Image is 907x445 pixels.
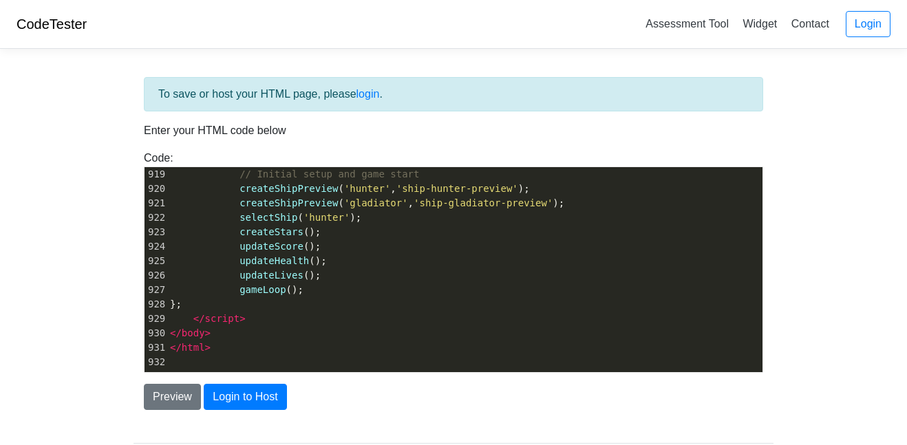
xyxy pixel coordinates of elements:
[145,225,167,239] div: 923
[170,327,182,338] span: </
[182,327,205,338] span: body
[170,212,361,223] span: ( );
[145,196,167,210] div: 921
[145,239,167,254] div: 924
[145,182,167,196] div: 920
[170,197,564,208] span: ( , );
[303,212,350,223] span: 'hunter'
[170,255,327,266] span: ();
[396,183,518,194] span: 'ship-hunter-preview'
[145,326,167,340] div: 930
[239,313,245,324] span: >
[239,169,419,180] span: // Initial setup and game start
[144,122,763,139] p: Enter your HTML code below
[145,355,167,369] div: 932
[640,12,734,35] a: Assessment Tool
[170,183,530,194] span: ( , );
[737,12,782,35] a: Widget
[145,268,167,283] div: 926
[239,241,303,252] span: updateScore
[145,340,167,355] div: 931
[786,12,835,35] a: Contact
[239,183,338,194] span: createShipPreview
[134,150,773,373] div: Code:
[239,212,297,223] span: selectShip
[239,226,303,237] span: createStars
[145,312,167,326] div: 929
[356,88,380,100] a: login
[239,255,309,266] span: updateHealth
[145,210,167,225] div: 922
[144,77,763,111] div: To save or host your HTML page, please .
[170,342,182,353] span: </
[193,313,205,324] span: </
[204,384,286,410] button: Login to Host
[17,17,87,32] a: CodeTester
[145,283,167,297] div: 927
[170,284,303,295] span: ();
[414,197,553,208] span: 'ship-gladiator-preview'
[205,313,240,324] span: script
[170,270,321,281] span: ();
[182,342,205,353] span: html
[239,197,338,208] span: createShipPreview
[144,384,201,410] button: Preview
[239,284,286,295] span: gameLoop
[846,11,890,37] a: Login
[170,241,321,252] span: ();
[205,342,211,353] span: >
[344,183,390,194] span: 'hunter'
[145,167,167,182] div: 919
[239,270,303,281] span: updateLives
[145,254,167,268] div: 925
[145,297,167,312] div: 928
[170,299,182,310] span: };
[170,226,321,237] span: ();
[344,197,408,208] span: 'gladiator'
[205,327,211,338] span: >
